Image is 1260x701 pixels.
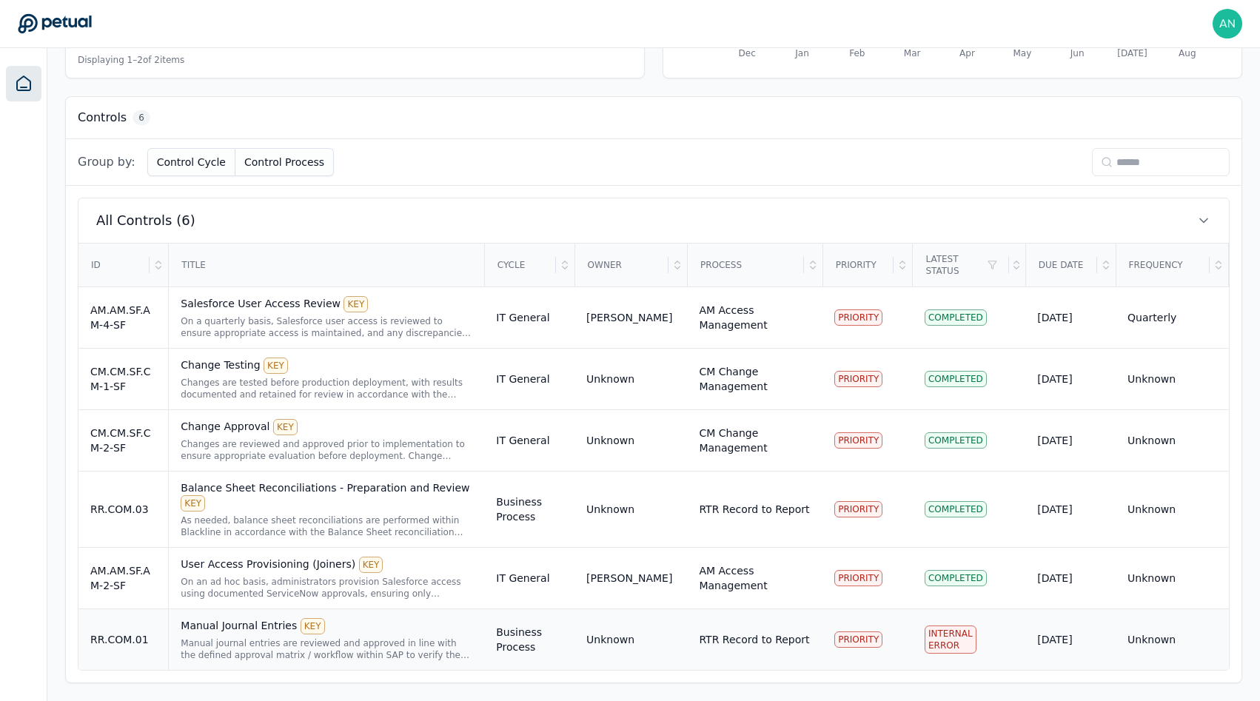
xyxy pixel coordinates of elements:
[147,148,235,176] button: Control Cycle
[78,153,135,171] span: Group by:
[925,371,987,387] div: Completed
[925,501,987,517] div: Completed
[699,502,809,517] div: RTR Record to Report
[181,495,205,512] div: KEY
[78,109,127,127] h3: Controls
[1179,48,1196,58] tspan: Aug
[181,438,472,462] div: Changes are reviewed and approved prior to implementation to ensure appropriate evaluation before...
[484,349,574,410] td: IT General
[301,618,325,634] div: KEY
[1037,571,1104,586] div: [DATE]
[90,426,156,455] div: CM.CM.SF.CM-2-SF
[181,576,472,600] div: On an ad hoc basis, administrators provision Salesforce access using documented ServiceNow approv...
[181,618,472,634] div: Manual Journal Entries
[708,38,714,49] tspan: 0
[699,426,811,455] div: CM Change Management
[486,244,556,286] div: Cycle
[914,244,1009,286] div: Latest Status
[78,198,1229,243] button: All Controls (6)
[586,310,672,325] div: [PERSON_NAME]
[181,358,472,374] div: Change Testing
[90,632,156,647] div: RR.COM.01
[1117,48,1147,58] tspan: [DATE]
[1013,48,1031,58] tspan: May
[959,48,975,58] tspan: Apr
[925,625,976,654] div: Internal Error
[344,296,368,312] div: KEY
[484,287,574,349] td: IT General
[484,410,574,472] td: IT General
[18,13,92,34] a: Go to Dashboard
[1027,244,1097,286] div: Due Date
[699,632,809,647] div: RTR Record to Report
[739,48,756,58] tspan: Dec
[181,315,472,339] div: On a quarterly basis, Salesforce user access is reviewed to ensure appropriate access is maintain...
[235,148,334,176] button: Control Process
[170,244,483,286] div: Title
[181,296,472,312] div: Salesforce User Access Review
[834,501,882,517] div: PRIORITY
[699,563,811,593] div: AM Access Management
[1116,349,1228,410] td: Unknown
[834,631,882,648] div: PRIORITY
[834,309,882,326] div: PRIORITY
[849,48,865,58] tspan: Feb
[586,372,634,386] div: Unknown
[925,570,987,586] div: Completed
[484,548,574,609] td: IT General
[1116,287,1228,349] td: Quarterly
[78,54,184,66] span: Displaying 1– 2 of 2 items
[90,364,156,394] div: CM.CM.SF.CM-1-SF
[586,433,634,448] div: Unknown
[484,472,574,548] td: Business Process
[90,303,156,332] div: AM.AM.SF.AM-4-SF
[688,244,804,286] div: Process
[181,637,472,661] div: Manual journal entries are reviewed and approved in line with the defined approval matrix / workf...
[794,48,809,58] tspan: Jan
[576,244,668,286] div: Owner
[90,563,156,593] div: AM.AM.SF.AM-2-SF
[1070,48,1085,58] tspan: Jun
[586,571,672,586] div: [PERSON_NAME]
[586,502,634,517] div: Unknown
[1116,410,1228,472] td: Unknown
[6,66,41,101] a: Dashboard
[359,557,383,573] div: KEY
[824,244,894,286] div: Priority
[96,210,195,231] span: All Controls (6)
[484,609,574,671] td: Business Process
[181,419,472,435] div: Change Approval
[133,110,150,125] span: 6
[834,371,882,387] div: PRIORITY
[181,514,472,538] div: As needed, balance sheet reconciliations are performed within Blackline in accordance with the Ba...
[1116,548,1228,609] td: Unknown
[1213,9,1242,38] img: andrew+arm@petual.ai
[834,432,882,449] div: PRIORITY
[1116,609,1228,671] td: Unknown
[90,502,156,517] div: RR.COM.03
[1117,244,1210,286] div: Frequency
[904,48,921,58] tspan: Mar
[925,432,987,449] div: Completed
[181,557,472,573] div: User Access Provisioning (Joiners)
[1037,372,1104,386] div: [DATE]
[181,480,472,512] div: Balance Sheet Reconciliations - Preparation and Review
[1037,310,1104,325] div: [DATE]
[834,570,882,586] div: PRIORITY
[1116,472,1228,548] td: Unknown
[1037,632,1104,647] div: [DATE]
[181,377,472,400] div: Changes are tested before production deployment, with results documented and retained for review ...
[586,632,634,647] div: Unknown
[1037,433,1104,448] div: [DATE]
[273,419,298,435] div: KEY
[264,358,288,374] div: KEY
[79,244,150,286] div: ID
[699,364,811,394] div: CM Change Management
[1037,502,1104,517] div: [DATE]
[925,309,987,326] div: Completed
[699,303,811,332] div: AM Access Management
